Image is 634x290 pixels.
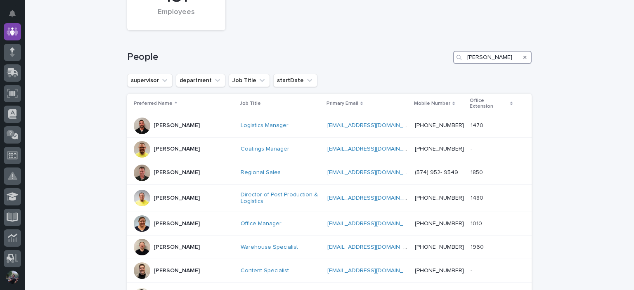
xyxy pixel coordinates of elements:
[471,193,485,202] p: 1480
[127,74,173,87] button: supervisor
[127,114,532,137] tr: [PERSON_NAME]Logistics Manager [EMAIL_ADDRESS][DOMAIN_NAME] [PHONE_NUMBER]14701470
[154,169,200,176] p: [PERSON_NAME]
[154,267,200,274] p: [PERSON_NAME]
[240,99,261,108] p: Job Title
[273,74,317,87] button: startDate
[127,259,532,283] tr: [PERSON_NAME]Content Specialist [EMAIL_ADDRESS][DOMAIN_NAME] [PHONE_NUMBER]--
[241,267,289,274] a: Content Specialist
[415,268,464,273] a: [PHONE_NUMBER]
[154,220,200,227] p: [PERSON_NAME]
[154,146,200,153] p: [PERSON_NAME]
[127,212,532,236] tr: [PERSON_NAME]Office Manager [EMAIL_ADDRESS][DOMAIN_NAME] [PHONE_NUMBER]10101010
[127,161,532,184] tr: [PERSON_NAME]Regional Sales [EMAIL_ADDRESS][DOMAIN_NAME] (574) 952- 954918501850
[471,242,485,251] p: 1960
[229,74,270,87] button: Job Title
[471,219,484,227] p: 1010
[127,51,450,63] h1: People
[453,51,532,64] input: Search
[327,146,421,152] a: [EMAIL_ADDRESS][DOMAIN_NAME]
[127,184,532,212] tr: [PERSON_NAME]Director of Post Production & Logistics [EMAIL_ADDRESS][DOMAIN_NAME] [PHONE_NUMBER]1...
[176,74,225,87] button: department
[241,146,289,153] a: Coatings Manager
[327,221,421,226] a: [EMAIL_ADDRESS][DOMAIN_NAME]
[471,120,485,129] p: 1470
[241,244,298,251] a: Warehouse Specialist
[471,266,474,274] p: -
[241,220,282,227] a: Office Manager
[415,221,464,226] a: [PHONE_NUMBER]
[241,169,281,176] a: Regional Sales
[415,170,458,175] a: (574) 952- 9549
[470,96,508,111] p: Office Extension
[326,99,358,108] p: Primary Email
[327,268,421,273] a: [EMAIL_ADDRESS][DOMAIN_NAME]
[4,5,21,22] button: Notifications
[327,123,421,128] a: [EMAIL_ADDRESS][DOMAIN_NAME]
[10,10,21,23] div: Notifications
[141,8,211,25] div: Employees
[415,195,464,201] a: [PHONE_NUMBER]
[327,170,421,175] a: [EMAIL_ADDRESS][DOMAIN_NAME]
[134,99,173,108] p: Preferred Name
[154,195,200,202] p: [PERSON_NAME]
[414,99,450,108] p: Mobile Number
[241,191,321,205] a: Director of Post Production & Logistics
[154,244,200,251] p: [PERSON_NAME]
[241,122,289,129] a: Logistics Manager
[154,122,200,129] p: [PERSON_NAME]
[415,244,464,250] a: [PHONE_NUMBER]
[471,144,474,153] p: -
[4,269,21,286] button: users-avatar
[127,236,532,259] tr: [PERSON_NAME]Warehouse Specialist [EMAIL_ADDRESS][DOMAIN_NAME] [PHONE_NUMBER]19601960
[127,137,532,161] tr: [PERSON_NAME]Coatings Manager [EMAIL_ADDRESS][DOMAIN_NAME] [PHONE_NUMBER]--
[471,167,485,176] p: 1850
[415,123,464,128] a: [PHONE_NUMBER]
[327,195,421,201] a: [EMAIL_ADDRESS][DOMAIN_NAME]
[327,244,421,250] a: [EMAIL_ADDRESS][DOMAIN_NAME]
[415,146,464,152] a: [PHONE_NUMBER]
